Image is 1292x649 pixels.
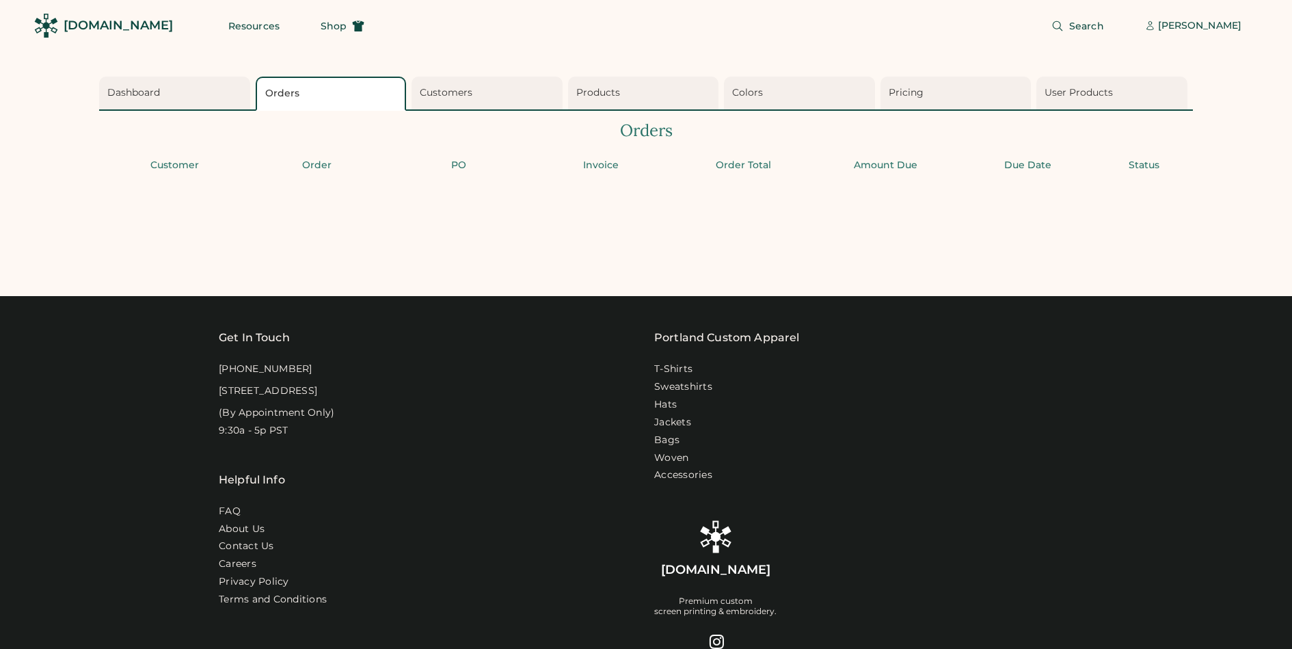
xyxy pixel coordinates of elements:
div: [DOMAIN_NAME] [64,17,173,34]
a: About Us [219,522,265,536]
a: Portland Custom Apparel [654,330,799,346]
button: Search [1035,12,1120,40]
img: Rendered Logo - Screens [34,14,58,38]
button: Shop [304,12,381,40]
a: Bags [654,434,679,447]
div: Dashboard [107,86,246,100]
div: Terms and Conditions [219,593,327,607]
img: Rendered Logo - Screens [699,520,732,553]
a: Hats [654,398,677,412]
a: Woven [654,451,688,465]
div: Customers [420,86,558,100]
div: 9:30a - 5p PST [219,424,288,438]
div: [PERSON_NAME] [1158,19,1241,33]
a: FAQ [219,505,241,518]
a: Careers [219,557,256,571]
div: Order Total [676,159,810,172]
div: Products [576,86,715,100]
div: Colors [732,86,871,100]
div: Orders [265,87,401,101]
div: Order [250,159,383,172]
span: Search [1069,21,1104,31]
span: Shop [321,21,347,31]
div: Premium custom screen printing & embroidery. [654,596,777,618]
button: Resources [212,12,296,40]
div: Pricing [889,86,1027,100]
div: Helpful Info [219,472,285,488]
a: Contact Us [219,540,274,553]
a: T-Shirts [654,362,692,376]
div: Due Date [960,159,1094,172]
a: Privacy Policy [219,575,289,589]
div: Get In Touch [219,330,290,346]
div: [DOMAIN_NAME] [661,561,770,579]
div: User Products [1045,86,1183,100]
div: Amount Due [818,159,952,172]
div: [STREET_ADDRESS] [219,384,317,398]
div: Status [1103,159,1185,172]
div: Customer [107,159,241,172]
a: Sweatshirts [654,380,712,394]
div: Invoice [534,159,668,172]
div: [PHONE_NUMBER] [219,362,312,376]
div: PO [392,159,526,172]
div: Orders [99,119,1193,142]
a: Jackets [654,416,691,429]
a: Accessories [654,468,712,482]
div: (By Appointment Only) [219,406,334,420]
